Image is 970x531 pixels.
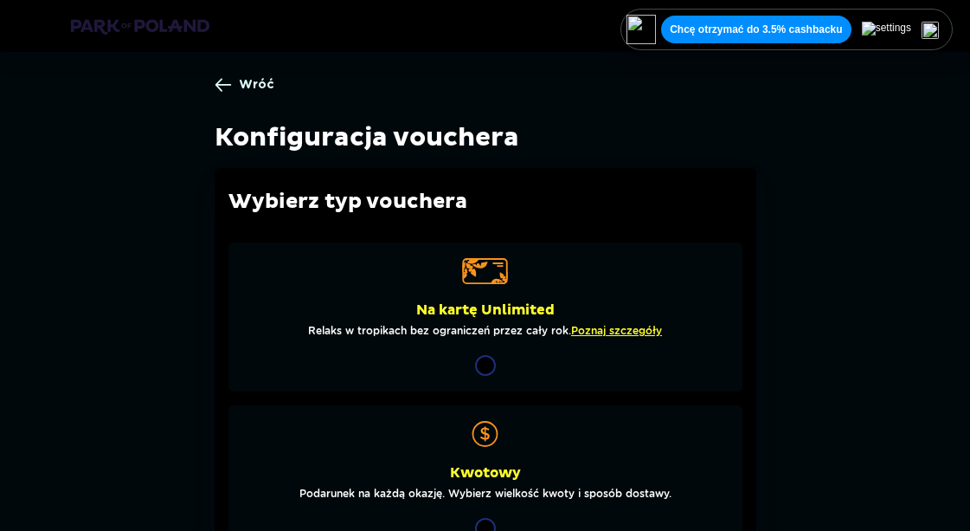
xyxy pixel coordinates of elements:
img: Park of Poland logo [71,17,209,35]
p: Kwotowy [450,463,521,482]
span: Wróć [239,76,274,94]
p: Wybierz typ vouchera [228,189,742,215]
p: Podarunek na każdą okazję. Wybierz wielkość kwoty i sposób dostawy. [299,486,671,502]
a: Poznaj szczegóły [571,323,662,339]
p: Relaks w tropikach bez ograniczeń przez cały rok. [308,323,662,339]
h1: Konfiguracja vouchera [215,121,519,154]
a: Wróć [215,76,274,94]
p: Na kartę Unlimited [416,301,555,320]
